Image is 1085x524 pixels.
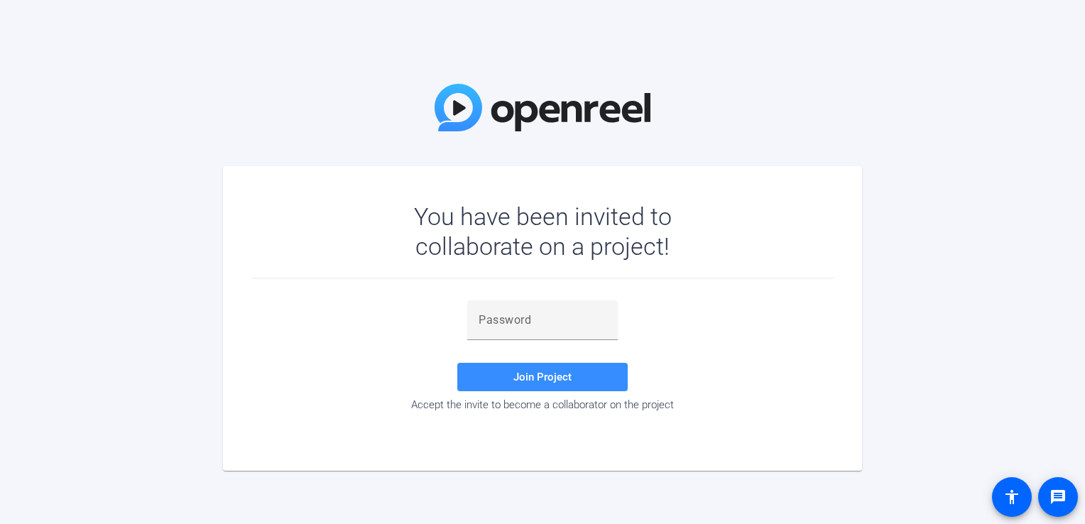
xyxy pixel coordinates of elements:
[479,312,606,329] input: Password
[513,371,572,383] span: Join Project
[435,84,650,131] img: OpenReel Logo
[1049,488,1067,506] mat-icon: message
[1003,488,1020,506] mat-icon: accessibility
[457,363,628,391] button: Join Project
[251,398,834,411] div: Accept the invite to become a collaborator on the project
[373,202,713,261] div: You have been invited to collaborate on a project!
